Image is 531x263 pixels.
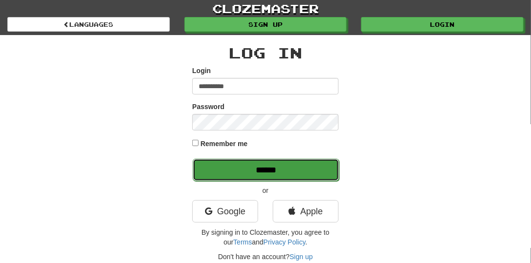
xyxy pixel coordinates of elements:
a: Terms [233,238,252,246]
label: Login [192,66,211,75]
a: Languages [7,17,170,32]
a: Apple [273,200,339,223]
a: Google [192,200,258,223]
a: Sign up [290,253,313,261]
p: or [192,186,339,195]
a: Login [361,17,524,32]
label: Password [192,102,225,112]
a: Sign up [184,17,347,32]
label: Remember me [201,139,248,149]
a: Privacy Policy [264,238,306,246]
h2: Log In [192,45,339,61]
p: By signing in to Clozemaster, you agree to our and . [192,227,339,247]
